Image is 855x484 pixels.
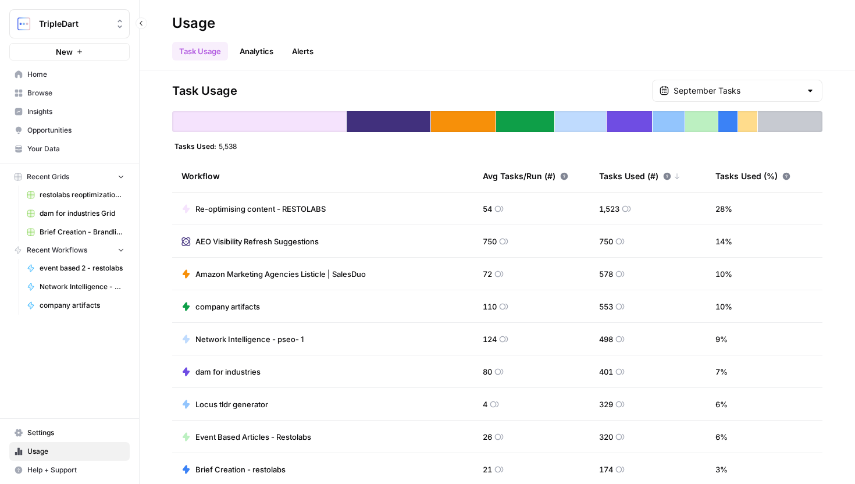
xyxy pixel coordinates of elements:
span: event based 2 - restolabs [40,263,124,273]
span: 72 [483,268,492,280]
span: 320 [599,431,613,443]
span: 110 [483,301,497,312]
a: company artifacts [181,301,260,312]
span: Brief Creation - Brandlife Grid [40,227,124,237]
span: Network Intelligence - pseo- 1 [40,282,124,292]
span: 26 [483,431,492,443]
span: TripleDart [39,18,109,30]
span: Event Based Articles - Restolabs [195,431,311,443]
span: 4 [483,398,487,410]
div: Avg Tasks/Run (#) [483,160,568,192]
div: Tasks Used (%) [715,160,790,192]
span: Insights [27,106,124,117]
span: Re-optimising content - RESTOLABS [195,203,326,215]
a: Your Data [9,140,130,158]
span: New [56,46,73,58]
span: 174 [599,464,613,475]
span: 6 % [715,431,728,443]
span: 3 % [715,464,728,475]
a: event based 2 - restolabs [22,259,130,277]
span: 28 % [715,203,732,215]
a: Alerts [285,42,320,61]
span: Home [27,69,124,80]
span: 750 [599,236,613,247]
span: 498 [599,333,613,345]
span: 54 [483,203,492,215]
span: Network Intelligence - pseo- 1 [195,333,304,345]
span: AEO Visibility Refresh Suggestions [195,236,319,247]
span: 10 % [715,301,732,312]
a: Network Intelligence - pseo- 1 [22,277,130,296]
a: Opportunities [9,121,130,140]
a: Analytics [233,42,280,61]
span: 553 [599,301,613,312]
span: dam for industries [195,366,261,378]
div: Tasks Used (#) [599,160,681,192]
a: Insights [9,102,130,121]
button: Recent Workflows [9,241,130,259]
span: Task Usage [172,83,237,99]
a: Amazon Marketing Agencies Listicle | SalesDuo [181,268,366,280]
button: Help + Support [9,461,130,479]
span: Usage [27,446,124,457]
span: Your Data [27,144,124,154]
span: Locus tldr generator [195,398,268,410]
span: restolabs reoptimizations aug [40,190,124,200]
span: 329 [599,398,613,410]
span: Browse [27,88,124,98]
div: Workflow [181,160,464,192]
a: company artifacts [22,296,130,315]
a: Network Intelligence - pseo- 1 [181,333,304,345]
span: 10 % [715,268,732,280]
a: dam for industries Grid [22,204,130,223]
span: 1,523 [599,203,619,215]
span: 14 % [715,236,732,247]
a: Brief Creation - Brandlife Grid [22,223,130,241]
span: company artifacts [40,300,124,311]
span: Brief Creation - restolabs [195,464,286,475]
a: Event Based Articles - Restolabs [181,431,311,443]
span: 124 [483,333,497,345]
input: September Tasks [674,85,801,97]
span: 80 [483,366,492,378]
span: 7 % [715,366,728,378]
a: Home [9,65,130,84]
span: Tasks Used: [174,141,216,151]
a: dam for industries [181,366,261,378]
span: Settings [27,428,124,438]
span: Help + Support [27,465,124,475]
span: 401 [599,366,613,378]
span: dam for industries Grid [40,208,124,219]
a: Locus tldr generator [181,398,268,410]
img: TripleDart Logo [13,13,34,34]
span: Recent Workflows [27,245,87,255]
span: 5,538 [219,141,237,151]
span: Amazon Marketing Agencies Listicle | SalesDuo [195,268,366,280]
span: 21 [483,464,492,475]
a: Re-optimising content - RESTOLABS [181,203,326,215]
span: Opportunities [27,125,124,136]
span: 9 % [715,333,728,345]
span: 750 [483,236,497,247]
span: 6 % [715,398,728,410]
span: company artifacts [195,301,260,312]
a: Task Usage [172,42,228,61]
a: Brief Creation - restolabs [181,464,286,475]
button: New [9,43,130,61]
a: restolabs reoptimizations aug [22,186,130,204]
a: Usage [9,442,130,461]
button: Workspace: TripleDart [9,9,130,38]
a: Settings [9,424,130,442]
div: Usage [172,14,215,33]
button: Recent Grids [9,168,130,186]
span: 578 [599,268,613,280]
span: Recent Grids [27,172,69,182]
a: Browse [9,84,130,102]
